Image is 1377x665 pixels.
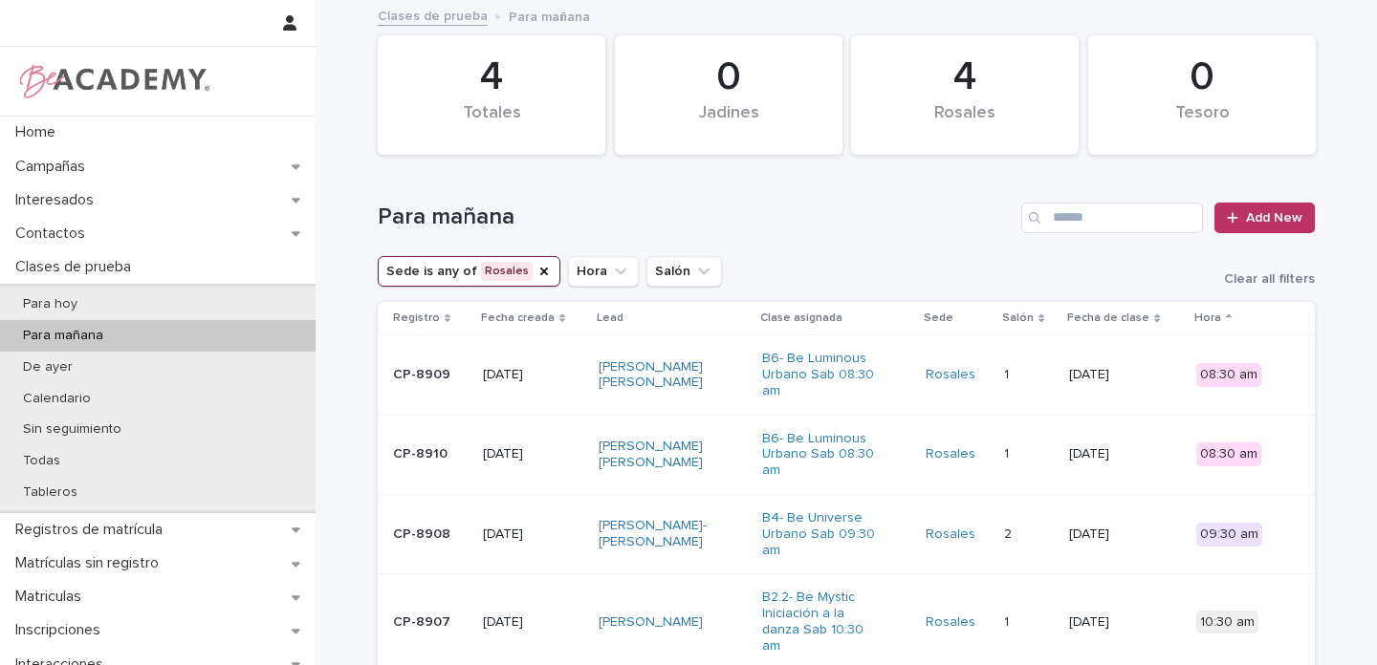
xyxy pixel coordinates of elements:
a: Add New [1214,203,1315,233]
a: Clases de prueba [378,4,488,26]
div: Rosales [884,103,1046,143]
p: CP-8910 [393,446,468,462]
div: Totales [410,103,573,143]
p: 2 [1004,523,1016,543]
a: Rosales [926,367,975,383]
p: CP-8909 [393,367,468,383]
a: B2.2- Be Mystic Iniciación a la danza Sab 10:30 am [762,590,882,654]
p: [DATE] [1069,614,1180,631]
div: 10:30 am [1196,611,1258,634]
button: Sede [378,256,560,287]
p: 1 [1004,611,1013,631]
a: B6- Be Luminous Urbano Sab 08:30 am [762,431,882,479]
p: [DATE] [483,367,583,383]
tr: CP-8908[DATE][PERSON_NAME]-[PERSON_NAME] B4- Be Universe Urbano Sab 09:30 am Rosales 22 [DATE]09:... [378,494,1315,573]
a: [PERSON_NAME] [PERSON_NAME] [599,439,718,471]
p: Matrículas sin registro [8,554,174,572]
h1: Para mañana [378,204,1014,231]
p: Clases de prueba [8,258,146,276]
p: Salón [1002,308,1034,329]
tr: CP-8910[DATE][PERSON_NAME] [PERSON_NAME] B6- Be Luminous Urbano Sab 08:30 am Rosales 11 [DATE]08:... [378,415,1315,494]
p: Registro [393,308,440,329]
span: Clear all filters [1224,272,1315,286]
a: [PERSON_NAME] [PERSON_NAME] [599,359,718,392]
a: B6- Be Luminous Urbano Sab 08:30 am [762,351,882,398]
p: Inscripciones [8,621,116,639]
div: 08:30 am [1196,442,1261,466]
a: B4- Be Universe Urbano Sab 09:30 am [762,510,882,558]
a: [PERSON_NAME] [599,614,703,631]
p: Lead [597,308,623,329]
a: Rosales [926,446,975,462]
p: Tableros [8,484,93,501]
p: Hora [1194,308,1221,329]
p: [DATE] [1069,446,1180,462]
p: 1 [1004,442,1013,462]
div: 0 [1121,54,1283,101]
p: CP-8907 [393,614,468,631]
p: Registros de matrícula [8,521,178,539]
div: 08:30 am [1196,363,1261,387]
p: Campañas [8,158,100,176]
button: Hora [568,256,639,287]
p: [DATE] [483,446,583,462]
input: Search [1021,203,1203,233]
a: Rosales [926,526,975,543]
span: Add New [1246,211,1302,225]
p: Para hoy [8,296,93,312]
div: 4 [884,54,1046,101]
p: [DATE] [483,526,583,543]
p: Sede [924,308,953,329]
p: Interesados [8,191,109,209]
p: [DATE] [483,614,583,631]
p: De ayer [8,359,88,375]
p: Fecha creada [481,308,555,329]
p: [DATE] [1069,367,1180,383]
button: Salón [646,256,722,287]
p: Para mañana [8,328,119,344]
p: Clase asignada [760,308,842,329]
div: Tesoro [1121,103,1283,143]
div: 09:30 am [1196,523,1262,547]
p: Fecha de clase [1067,308,1149,329]
a: Rosales [926,614,975,631]
button: Clear all filters [1209,272,1315,286]
p: Calendario [8,391,106,407]
p: Sin seguimiento [8,421,137,438]
div: Jadines [647,103,810,143]
p: CP-8908 [393,526,468,543]
img: WPrjXfSUmiLcdUfaYY4Q [15,62,211,100]
tr: CP-8909[DATE][PERSON_NAME] [PERSON_NAME] B6- Be Luminous Urbano Sab 08:30 am Rosales 11 [DATE]08:... [378,335,1315,415]
div: 0 [647,54,810,101]
p: Todas [8,453,76,469]
p: Contactos [8,225,100,243]
p: Para mañana [509,5,590,26]
p: Matriculas [8,588,97,606]
a: [PERSON_NAME]-[PERSON_NAME] [599,518,718,550]
p: Home [8,123,71,141]
p: [DATE] [1069,526,1180,543]
p: 1 [1004,363,1013,383]
div: 4 [410,54,573,101]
